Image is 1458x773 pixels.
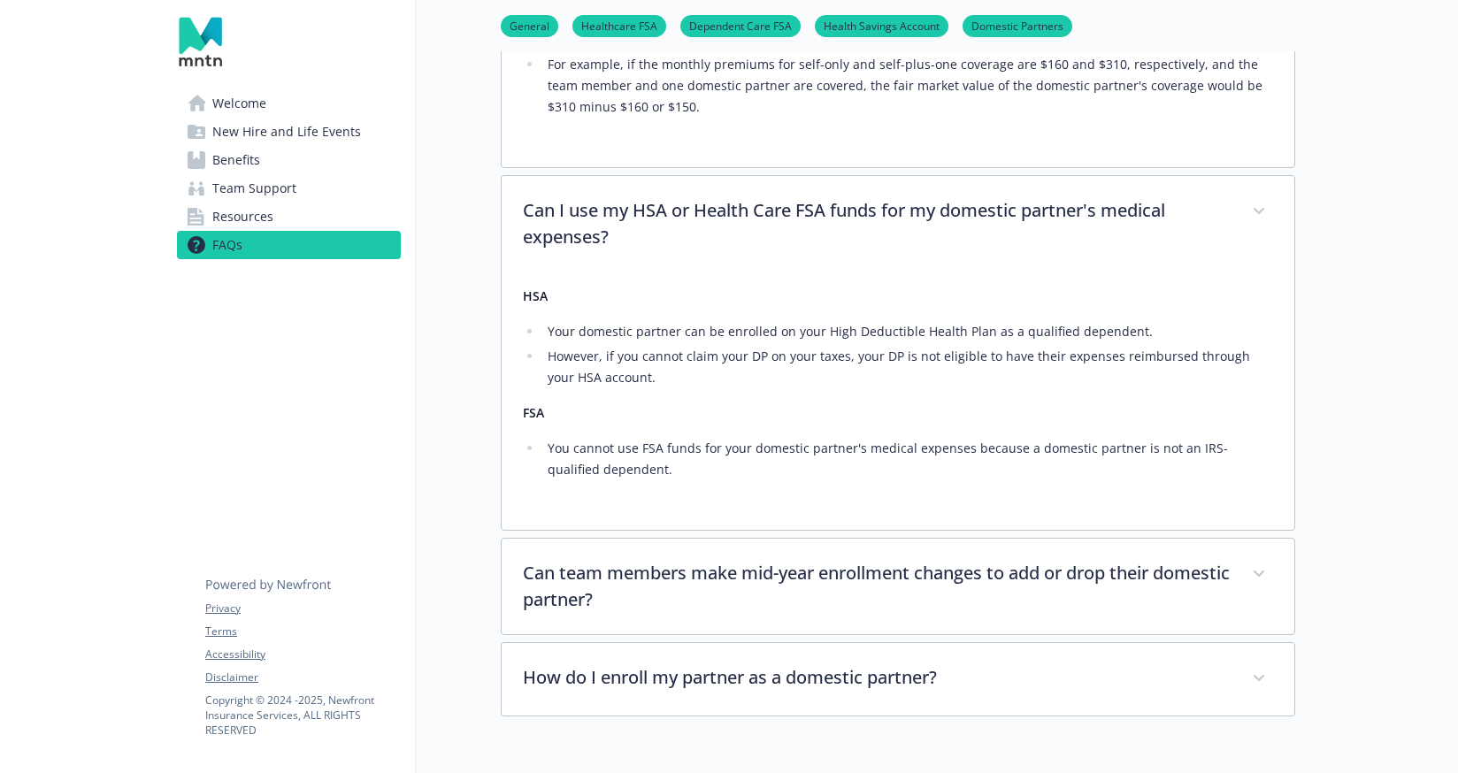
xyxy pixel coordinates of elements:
[205,601,400,616] a: Privacy
[177,118,401,146] a: New Hire and Life Events
[572,17,666,34] a: Healthcare FSA
[177,231,401,259] a: FAQs
[177,174,401,203] a: Team Support
[177,146,401,174] a: Benefits
[680,17,801,34] a: Dependent Care FSA
[212,89,266,118] span: Welcome
[205,670,400,685] a: Disclaimer
[212,146,260,174] span: Benefits
[815,17,948,34] a: Health Savings Account
[212,118,361,146] span: New Hire and Life Events
[523,287,548,304] strong: HSA
[523,404,544,421] strong: FSA
[501,17,558,34] a: General
[523,197,1231,250] p: Can I use my HSA or Health Care FSA funds for my domestic partner's medical expenses?
[212,174,296,203] span: Team Support
[502,272,1294,530] div: Can I use my HSA or Health Care FSA funds for my domestic partner's medical expenses?
[542,54,1273,118] li: For example, if the monthly premiums for self-only and self-plus-one coverage are $160 and $310, ...
[205,647,400,662] a: Accessibility
[205,624,400,639] a: Terms
[523,664,1231,691] p: How do I enroll my partner as a domestic partner?
[963,17,1072,34] a: Domestic Partners
[502,643,1294,716] div: How do I enroll my partner as a domestic partner?
[502,539,1294,634] div: Can team members make mid-year enrollment changes to add or drop their domestic partner?
[212,231,242,259] span: FAQs
[177,203,401,231] a: Resources
[542,346,1273,388] li: However, if you cannot claim your DP on your taxes, your DP is not eligible to have their expense...
[542,321,1273,342] li: Your domestic partner can be enrolled on your High Deductible Health Plan as a qualified dependent.
[205,693,400,738] p: Copyright © 2024 - 2025 , Newfront Insurance Services, ALL RIGHTS RESERVED
[542,438,1273,480] li: You cannot use FSA funds for your domestic partner's medical expenses because a domestic partner ...
[502,176,1294,272] div: Can I use my HSA or Health Care FSA funds for my domestic partner's medical expenses?
[212,203,273,231] span: Resources
[177,89,401,118] a: Welcome
[523,560,1231,613] p: Can team members make mid-year enrollment changes to add or drop their domestic partner?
